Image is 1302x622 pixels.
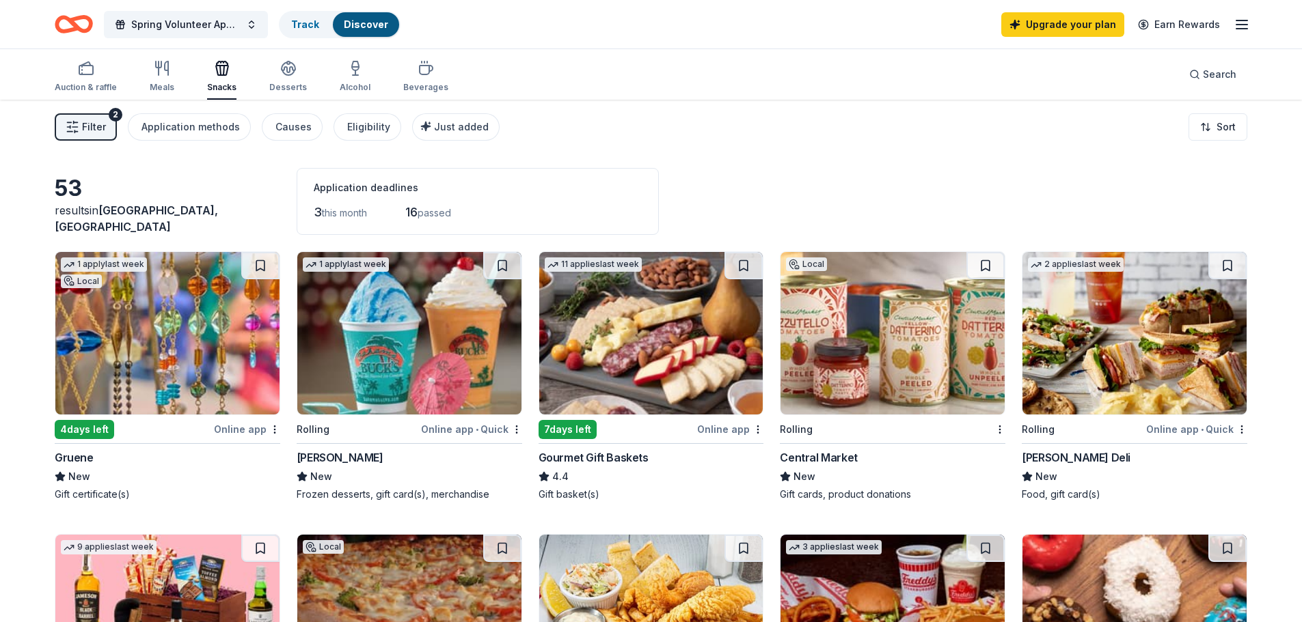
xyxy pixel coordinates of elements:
button: Search [1178,61,1247,88]
div: 2 applies last week [1028,257,1124,272]
span: • [476,424,478,435]
div: Desserts [269,82,307,93]
div: 4 days left [55,420,114,439]
div: Food, gift card(s) [1022,487,1247,501]
span: 3 [314,205,322,219]
img: Image for Gruene [55,252,280,414]
div: [PERSON_NAME] Deli [1022,449,1130,466]
a: Image for Central MarketLocalRollingCentral MarketNewGift cards, product donations [780,251,1005,501]
div: Rolling [297,421,329,438]
div: 7 days left [539,420,597,439]
button: Alcohol [340,55,370,100]
div: Gruene [55,449,94,466]
span: • [1201,424,1204,435]
img: Image for Gourmet Gift Baskets [539,252,763,414]
span: Spring Volunteer Appreciation [131,16,241,33]
span: this month [322,207,367,218]
span: Search [1203,66,1236,83]
div: Rolling [1022,421,1055,438]
button: Snacks [207,55,236,100]
button: Desserts [269,55,307,100]
span: [GEOGRAPHIC_DATA], [GEOGRAPHIC_DATA] [55,203,218,234]
div: Frozen desserts, gift card(s), merchandise [297,487,522,501]
div: 1 apply last week [303,257,389,272]
div: Beverages [403,82,448,93]
div: 11 applies last week [545,257,642,272]
div: Rolling [780,421,813,438]
div: Meals [150,82,174,93]
div: Local [61,274,102,288]
span: 4.4 [552,468,569,485]
a: Image for Bahama Buck's1 applylast weekRollingOnline app•Quick[PERSON_NAME]NewFrozen desserts, gi... [297,251,522,501]
span: passed [418,207,451,218]
div: Central Market [780,449,857,466]
button: Eligibility [334,113,401,141]
div: 53 [55,175,280,202]
div: Online app [697,421,763,438]
div: 2 [109,108,122,122]
a: Upgrade your plan [1001,12,1124,37]
button: Spring Volunteer Appreciation [104,11,268,38]
img: Image for McAlister's Deli [1022,252,1247,414]
button: Sort [1189,113,1247,141]
div: Snacks [207,82,236,93]
div: results [55,202,280,235]
a: Track [291,18,319,30]
button: Causes [262,113,323,141]
div: Local [303,540,344,554]
span: Filter [82,119,106,135]
a: Discover [344,18,388,30]
div: Application methods [141,119,240,135]
button: Meals [150,55,174,100]
div: 9 applies last week [61,540,157,554]
div: [PERSON_NAME] [297,449,383,466]
a: Image for Gourmet Gift Baskets11 applieslast week7days leftOnline appGourmet Gift Baskets4.4Gift ... [539,251,764,501]
div: Online app [214,421,280,438]
a: Image for McAlister's Deli2 applieslast weekRollingOnline app•Quick[PERSON_NAME] DeliNewFood, gif... [1022,251,1247,501]
button: Beverages [403,55,448,100]
div: Alcohol [340,82,370,93]
button: TrackDiscover [279,11,401,38]
div: Online app Quick [1146,421,1247,438]
span: New [310,468,332,485]
div: Causes [275,119,312,135]
div: Eligibility [347,119,390,135]
span: Sort [1217,119,1236,135]
img: Image for Bahama Buck's [297,252,521,414]
span: Just added [434,121,489,132]
span: New [68,468,90,485]
div: Gourmet Gift Baskets [539,449,649,466]
img: Image for Central Market [781,252,1005,414]
button: Filter2 [55,113,117,141]
div: Gift cards, product donations [780,487,1005,501]
div: Auction & raffle [55,82,117,93]
div: Application deadlines [314,180,642,196]
span: New [1035,468,1057,485]
button: Just added [412,113,500,141]
div: Gift certificate(s) [55,487,280,501]
a: Home [55,8,93,40]
div: Gift basket(s) [539,487,764,501]
span: in [55,203,218,234]
div: 3 applies last week [786,540,882,554]
span: New [794,468,815,485]
div: Local [786,257,827,271]
span: 16 [405,205,418,219]
button: Auction & raffle [55,55,117,100]
div: Online app Quick [421,421,522,438]
a: Earn Rewards [1130,12,1228,37]
div: 1 apply last week [61,257,147,272]
a: Image for Gruene1 applylast weekLocal4days leftOnline appGrueneNewGift certificate(s) [55,251,280,501]
button: Application methods [128,113,251,141]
